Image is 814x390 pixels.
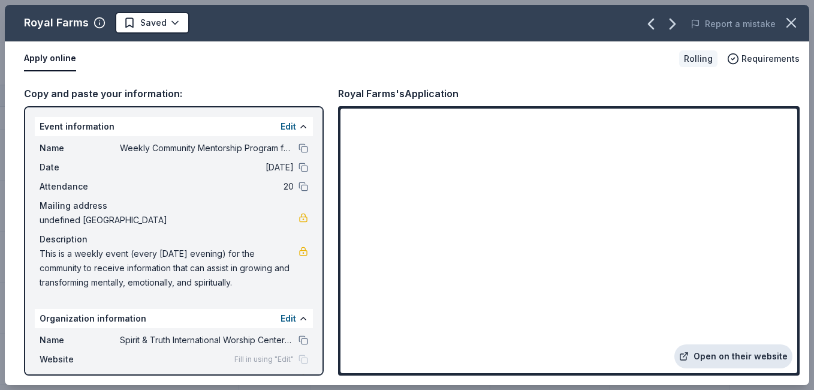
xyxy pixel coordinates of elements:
[338,86,459,101] div: Royal Farms's Application
[24,13,89,32] div: Royal Farms
[727,52,800,66] button: Requirements
[40,232,308,247] div: Description
[40,333,120,347] span: Name
[40,213,299,227] span: undefined [GEOGRAPHIC_DATA]
[691,17,776,31] button: Report a mistake
[281,119,296,134] button: Edit
[679,50,717,67] div: Rolling
[120,333,294,347] span: Spirit & Truth International Worship Center Inc
[674,344,792,368] a: Open on their website
[40,179,120,194] span: Attendance
[281,311,296,326] button: Edit
[35,117,313,136] div: Event information
[24,46,76,71] button: Apply online
[40,199,308,213] div: Mailing address
[40,160,120,175] span: Date
[40,141,120,155] span: Name
[120,179,294,194] span: 20
[140,16,167,30] span: Saved
[120,160,294,175] span: [DATE]
[40,352,120,367] span: Website
[115,12,189,34] button: Saved
[40,371,120,386] span: EIN
[35,309,313,328] div: Organization information
[741,52,800,66] span: Requirements
[234,355,294,364] span: Fill in using "Edit"
[24,86,324,101] div: Copy and paste your information:
[40,247,299,290] span: This is a weekly event (every [DATE] evening) for the community to receive information that can a...
[120,371,294,386] span: [US_EMPLOYER_IDENTIFICATION_NUMBER]
[120,141,294,155] span: Weekly Community Mentorship Program for Youth & Adults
